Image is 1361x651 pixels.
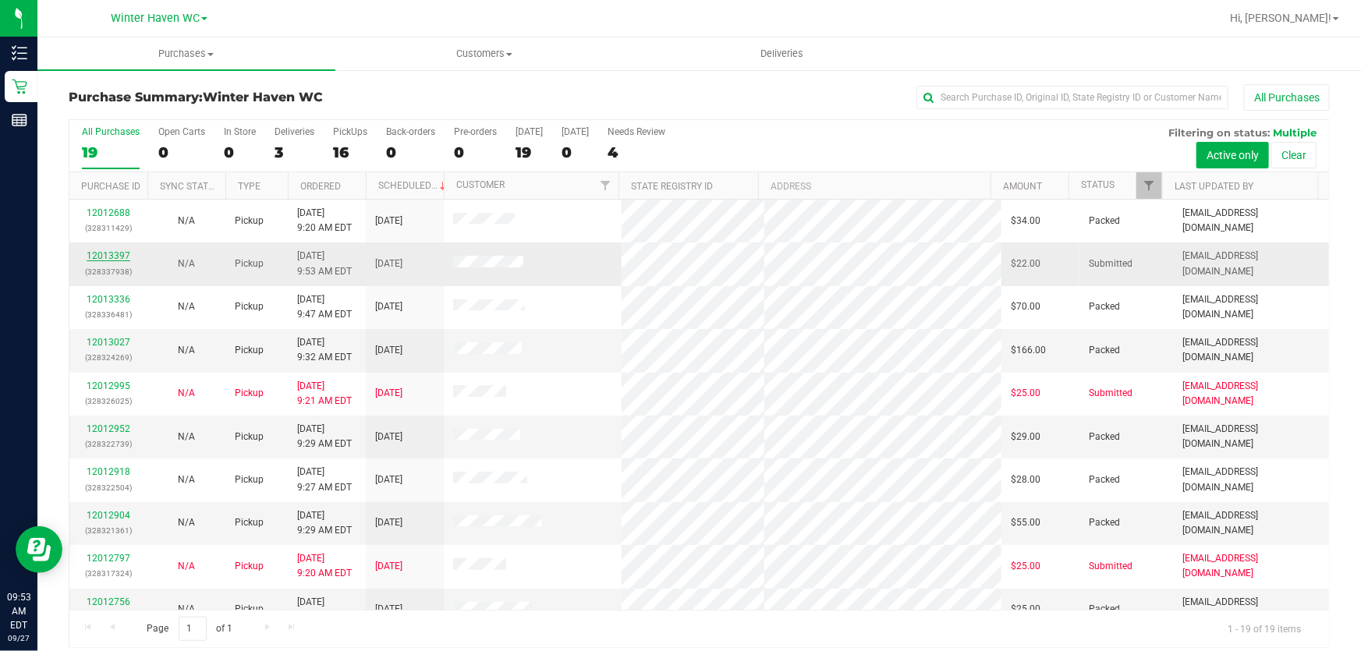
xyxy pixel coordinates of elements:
button: N/A [178,515,195,530]
span: [DATE] [375,430,402,444]
th: Address [758,172,991,200]
span: Not Applicable [178,474,195,485]
p: (328336481) [79,307,138,322]
a: Purchases [37,37,335,70]
span: Pickup [235,430,264,444]
a: Customer [456,179,505,190]
p: (328322739) [79,437,138,451]
span: [DATE] 9:20 AM EDT [297,206,352,235]
a: 12012797 [87,553,130,564]
div: Deliveries [275,126,314,137]
span: 1 - 19 of 19 items [1215,617,1313,640]
button: All Purchases [1244,84,1330,111]
span: [DATE] 9:29 AM EDT [297,422,352,451]
a: 12012918 [87,466,130,477]
inline-svg: Reports [12,112,27,128]
button: N/A [178,430,195,444]
span: Packed [1089,214,1120,228]
button: N/A [178,299,195,314]
span: Pickup [235,386,264,401]
span: Pickup [235,299,264,314]
button: N/A [178,602,195,617]
span: [DATE] 9:29 AM EDT [297,508,352,538]
span: Not Applicable [178,345,195,356]
button: Clear [1271,142,1317,168]
span: Pickup [235,214,264,228]
span: [DATE] [375,299,402,314]
span: [DATE] 9:20 AM EDT [297,551,352,581]
span: $25.00 [1011,386,1040,401]
span: [EMAIL_ADDRESS][DOMAIN_NAME] [1182,335,1320,365]
span: Customers [336,47,633,61]
div: 19 [82,143,140,161]
inline-svg: Inventory [12,45,27,61]
button: N/A [178,257,195,271]
span: Not Applicable [178,387,195,398]
span: Winter Haven WC [111,12,200,25]
a: 12013397 [87,250,130,261]
a: Customers [335,37,633,70]
span: $29.00 [1011,430,1040,444]
span: Winter Haven WC [203,90,323,104]
span: [DATE] 9:22 AM EDT [297,595,352,624]
span: Pickup [235,472,264,487]
span: Pickup [235,559,264,574]
span: [DATE] 9:32 AM EDT [297,335,352,365]
a: Ordered [300,181,341,192]
p: (328311429) [79,221,138,235]
p: (328321361) [79,523,138,538]
span: [DATE] 9:47 AM EDT [297,292,352,322]
span: Multiple [1273,126,1317,139]
p: (328322504) [79,480,138,495]
div: All Purchases [82,126,140,137]
span: Not Applicable [178,561,195,571]
button: N/A [178,559,195,574]
span: $70.00 [1011,299,1040,314]
div: 0 [224,143,256,161]
a: Last Updated By [1175,181,1253,192]
span: [EMAIL_ADDRESS][DOMAIN_NAME] [1182,465,1320,494]
span: Packed [1089,515,1120,530]
a: 12012688 [87,207,130,218]
a: 12012756 [87,596,130,607]
div: Back-orders [386,126,435,137]
a: Deliveries [633,37,931,70]
span: [DATE] 9:53 AM EDT [297,249,352,278]
span: Submitted [1089,257,1132,271]
a: Type [238,181,261,192]
div: 16 [333,143,367,161]
span: Not Applicable [178,258,195,269]
span: [EMAIL_ADDRESS][DOMAIN_NAME] [1182,508,1320,538]
a: 12013027 [87,337,130,348]
inline-svg: Retail [12,79,27,94]
p: (328337938) [79,264,138,279]
span: [DATE] [375,343,402,358]
span: [DATE] [375,472,402,487]
span: [EMAIL_ADDRESS][DOMAIN_NAME] [1182,595,1320,624]
span: [DATE] [375,214,402,228]
iframe: Resource center [16,526,62,573]
a: Purchase ID [81,181,140,192]
a: Filter [1136,172,1162,199]
div: 4 [608,143,665,161]
span: $55.00 [1011,515,1040,530]
span: Packed [1089,299,1120,314]
span: Page of 1 [133,617,246,641]
span: Pickup [235,602,264,617]
a: 12012952 [87,423,130,434]
span: Not Applicable [178,517,195,528]
div: PickUps [333,126,367,137]
span: Filtering on status: [1168,126,1270,139]
a: State Registry ID [631,181,713,192]
span: Pickup [235,257,264,271]
div: [DATE] [562,126,589,137]
a: Filter [593,172,618,199]
span: [EMAIL_ADDRESS][DOMAIN_NAME] [1182,249,1320,278]
a: 12012904 [87,510,130,521]
span: Purchases [37,47,335,61]
button: N/A [178,472,195,487]
button: N/A [178,214,195,228]
button: N/A [178,343,195,358]
div: Pre-orders [454,126,497,137]
span: [DATE] 9:21 AM EDT [297,379,352,409]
